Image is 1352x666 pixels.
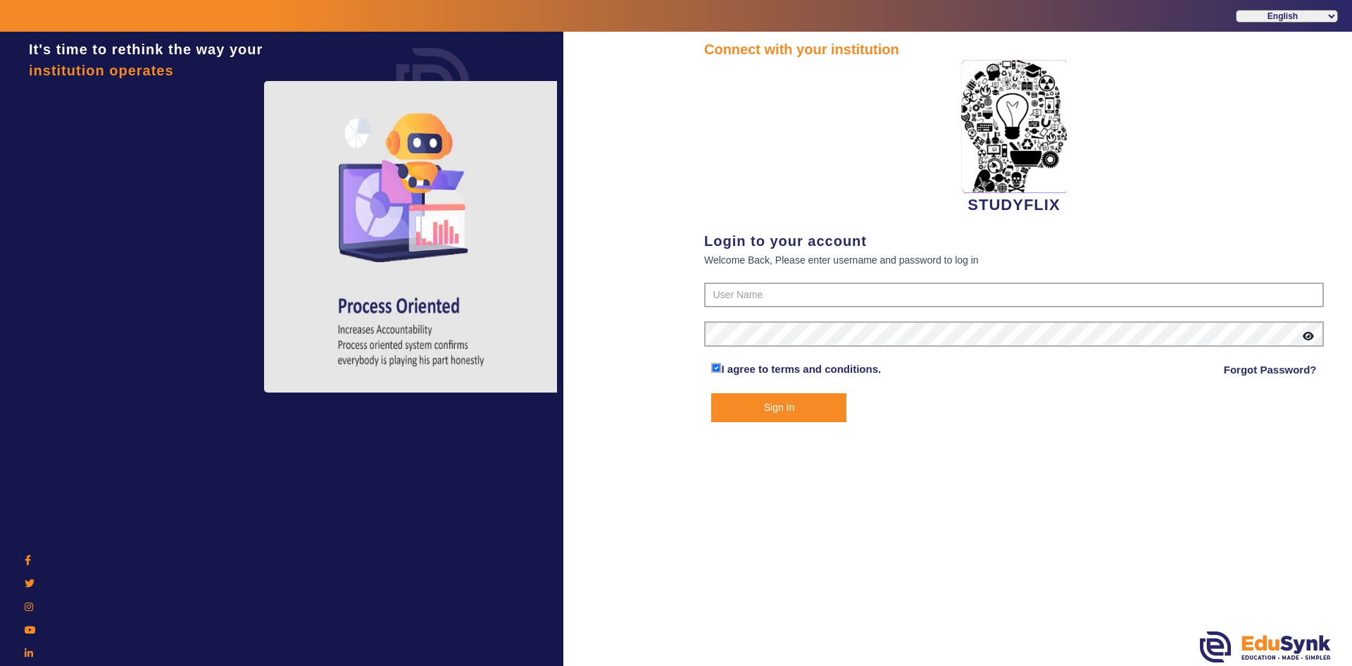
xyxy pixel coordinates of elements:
[380,32,486,137] img: login.png
[711,393,846,422] button: Sign In
[1200,631,1331,662] img: edusynk.png
[704,39,1324,60] div: Connect with your institution
[704,60,1324,216] div: STUDYFLIX
[704,252,1324,269] div: Welcome Back, Please enter username and password to log in
[1224,362,1317,378] a: Forgot Password?
[29,63,174,78] span: institution operates
[704,283,1324,308] input: User Name
[961,60,1067,193] img: 2da83ddf-6089-4dce-a9e2-416746467bdd
[704,230,1324,252] div: Login to your account
[29,42,263,57] span: It's time to rethink the way your
[721,363,881,375] a: I agree to terms and conditions.
[264,81,560,393] img: login4.png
